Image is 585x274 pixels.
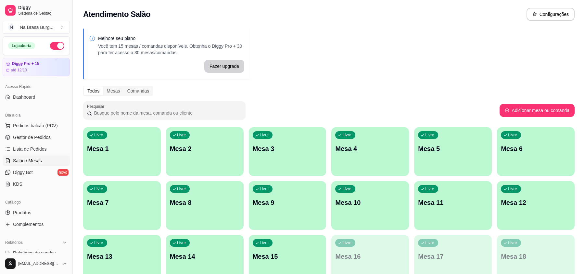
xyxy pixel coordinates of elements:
[13,209,31,216] span: Produtos
[13,221,44,228] span: Complementos
[3,21,70,34] button: Select a team
[425,132,434,138] p: Livre
[3,219,70,230] a: Complementos
[94,186,103,192] p: Livre
[335,252,405,261] p: Mesa 16
[18,261,59,266] span: [EMAIL_ADDRESS][DOMAIN_NAME]
[501,252,571,261] p: Mesa 18
[13,157,42,164] span: Salão / Mesas
[87,198,157,207] p: Mesa 7
[94,132,103,138] p: Livre
[500,104,575,117] button: Adicionar mesa ou comanda
[83,9,150,19] h2: Atendimento Salão
[260,132,269,138] p: Livre
[3,120,70,131] button: Pedidos balcão (PDV)
[11,68,27,73] article: até 12/10
[87,144,157,153] p: Mesa 1
[497,127,575,176] button: LivreMesa 6
[3,207,70,218] a: Produtos
[83,181,161,230] button: LivreMesa 7
[501,144,571,153] p: Mesa 6
[253,252,323,261] p: Mesa 15
[170,252,240,261] p: Mesa 14
[527,8,575,21] button: Configurações
[418,198,488,207] p: Mesa 11
[18,11,67,16] span: Sistema de Gestão
[94,240,103,245] p: Livre
[3,132,70,143] a: Gestor de Pedidos
[98,43,244,56] p: Você tem 15 mesas / comandas disponíveis. Obtenha o Diggy Pro + 30 para ter acesso a 30 mesas/com...
[3,256,70,271] button: [EMAIL_ADDRESS][DOMAIN_NAME]
[166,127,244,176] button: LivreMesa 2
[414,181,492,230] button: LivreMesa 11
[342,240,351,245] p: Livre
[8,42,35,49] div: Loja aberta
[87,252,157,261] p: Mesa 13
[3,248,70,258] a: Relatórios de vendas
[253,144,323,153] p: Mesa 3
[92,110,242,116] input: Pesquisar
[335,198,405,207] p: Mesa 10
[3,144,70,154] a: Lista de Pedidos
[13,250,56,256] span: Relatórios de vendas
[87,104,107,109] label: Pesquisar
[418,252,488,261] p: Mesa 17
[103,86,123,95] div: Mesas
[124,86,153,95] div: Comandas
[260,240,269,245] p: Livre
[497,181,575,230] button: LivreMesa 12
[3,197,70,207] div: Catálogo
[83,127,161,176] button: LivreMesa 1
[331,181,409,230] button: LivreMesa 10
[13,94,35,100] span: Dashboard
[177,186,186,192] p: Livre
[3,92,70,102] a: Dashboard
[84,86,103,95] div: Todos
[50,42,64,50] button: Alterar Status
[3,3,70,18] a: DiggySistema de Gestão
[20,24,54,31] div: Na Brasa Burg ...
[3,156,70,166] a: Salão / Mesas
[13,134,51,141] span: Gestor de Pedidos
[501,198,571,207] p: Mesa 12
[12,61,39,66] article: Diggy Pro + 15
[177,240,186,245] p: Livre
[18,5,67,11] span: Diggy
[98,35,244,42] p: Melhore seu plano
[418,144,488,153] p: Mesa 5
[5,240,23,245] span: Relatórios
[253,198,323,207] p: Mesa 9
[508,186,517,192] p: Livre
[3,110,70,120] div: Dia a dia
[249,127,326,176] button: LivreMesa 3
[3,179,70,189] a: KDS
[166,181,244,230] button: LivreMesa 8
[342,186,351,192] p: Livre
[508,132,517,138] p: Livre
[249,181,326,230] button: LivreMesa 9
[13,146,47,152] span: Lista de Pedidos
[170,198,240,207] p: Mesa 8
[8,24,15,31] span: N
[13,181,22,187] span: KDS
[3,81,70,92] div: Acesso Rápido
[331,127,409,176] button: LivreMesa 4
[414,127,492,176] button: LivreMesa 5
[3,58,70,76] a: Diggy Pro + 15até 12/10
[13,169,33,176] span: Diggy Bot
[3,167,70,178] a: Diggy Botnovo
[13,122,58,129] span: Pedidos balcão (PDV)
[508,240,517,245] p: Livre
[342,132,351,138] p: Livre
[335,144,405,153] p: Mesa 4
[425,240,434,245] p: Livre
[260,186,269,192] p: Livre
[425,186,434,192] p: Livre
[177,132,186,138] p: Livre
[170,144,240,153] p: Mesa 2
[204,60,244,73] button: Fazer upgrade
